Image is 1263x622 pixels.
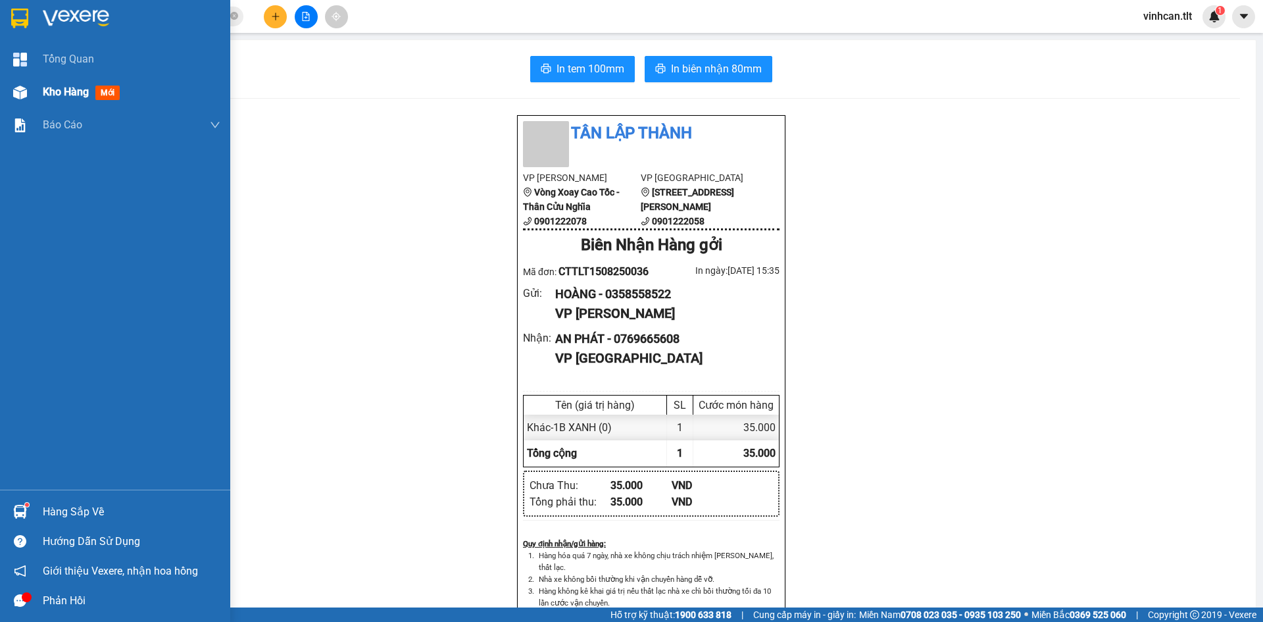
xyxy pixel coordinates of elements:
div: 35.000 [610,477,672,494]
div: VND [672,494,733,510]
div: VP [GEOGRAPHIC_DATA] [555,348,769,369]
span: Giới thiệu Vexere, nhận hoa hồng [43,563,198,579]
button: file-add [295,5,318,28]
span: Miền Nam [859,608,1021,622]
span: copyright [1190,610,1199,619]
span: notification [14,565,26,577]
span: message [14,594,26,607]
span: Kho hàng [43,86,89,98]
span: phone [641,217,650,226]
div: Chưa Thu : [530,477,610,494]
span: Tổng cộng [527,447,577,459]
div: VND [672,477,733,494]
li: Hàng hóa quá 7 ngày, nhà xe không chịu trách nhiệm [PERSON_NAME], thất lạc. [536,550,780,573]
span: Hỗ trợ kỹ thuật: [610,608,731,622]
div: Biên Nhận Hàng gởi [523,233,780,258]
li: VP [PERSON_NAME] [523,170,641,185]
div: HOÀNG - 0358558522 [555,285,769,303]
button: aim [325,5,348,28]
span: ⚪️ [1024,612,1028,617]
img: dashboard-icon [13,53,27,66]
span: CTTLT1508250036 [558,265,649,278]
div: [PERSON_NAME] [7,94,293,129]
span: mới [95,86,120,100]
span: 1 [677,447,683,459]
b: 0901222078 [534,216,587,226]
span: aim [332,12,341,21]
div: AN PHÁT - 0769665608 [555,330,769,348]
span: | [741,608,743,622]
span: caret-down [1238,11,1250,22]
span: In tem 100mm [557,61,624,77]
button: caret-down [1232,5,1255,28]
div: Tên (giá trị hàng) [527,399,663,411]
span: close-circle [230,12,238,20]
strong: 0369 525 060 [1070,609,1126,620]
span: environment [523,188,532,197]
button: plus [264,5,287,28]
li: Tân Lập Thành [523,121,780,146]
span: question-circle [14,535,26,548]
button: printerIn biên nhận 80mm [645,56,772,82]
span: | [1136,608,1138,622]
span: environment [641,188,650,197]
div: In ngày: [DATE] 15:35 [651,263,780,278]
img: icon-new-feature [1208,11,1220,22]
img: warehouse-icon [13,86,27,99]
div: Nhận : [523,330,555,346]
span: Khác - 1B XANH (0) [527,421,612,434]
span: plus [271,12,280,21]
div: SL [670,399,689,411]
img: logo-vxr [11,9,28,28]
span: Miền Bắc [1031,608,1126,622]
span: close-circle [230,11,238,23]
div: Tổng phải thu : [530,494,610,510]
div: Hướng dẫn sử dụng [43,532,220,552]
b: Vòng Xoay Cao Tốc - Thân Cửu Nghĩa [523,187,620,212]
span: In biên nhận 80mm [671,61,762,77]
div: Mã đơn: [523,263,651,280]
span: Báo cáo [43,117,82,133]
div: Quy định nhận/gửi hàng : [523,538,780,550]
div: Gửi : [523,285,555,301]
img: warehouse-icon [13,505,27,519]
div: Hàng sắp về [43,502,220,522]
span: down [210,120,220,130]
li: VP [GEOGRAPHIC_DATA] [641,170,758,185]
b: [STREET_ADDRESS][PERSON_NAME] [641,187,734,212]
span: 35.000 [743,447,776,459]
span: vinhcan.tlt [1133,8,1202,24]
span: printer [655,63,666,76]
sup: 1 [25,503,29,507]
span: Tổng Quan [43,51,94,67]
span: Cung cấp máy in - giấy in: [753,608,856,622]
button: printerIn tem 100mm [530,56,635,82]
img: solution-icon [13,118,27,132]
div: VP [PERSON_NAME] [555,303,769,324]
div: Cước món hàng [697,399,776,411]
sup: 1 [1216,6,1225,15]
strong: 1900 633 818 [675,609,731,620]
li: Hàng không kê khai giá trị nếu thất lạc nhà xe chỉ bồi thường tối đa 10 lần cước vận chuyển. [536,585,780,609]
span: phone [523,217,532,226]
strong: 0708 023 035 - 0935 103 250 [901,609,1021,620]
div: 35.000 [610,494,672,510]
div: 35.000 [693,415,779,440]
span: printer [541,63,551,76]
span: 1 [1218,6,1222,15]
text: CTTLT1508250036 [61,63,239,86]
div: Phản hồi [43,591,220,611]
span: file-add [301,12,310,21]
b: 0901222058 [652,216,705,226]
div: 1 [667,415,693,440]
li: Nhà xe không bồi thường khi vận chuyển hàng dễ vỡ. [536,573,780,585]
